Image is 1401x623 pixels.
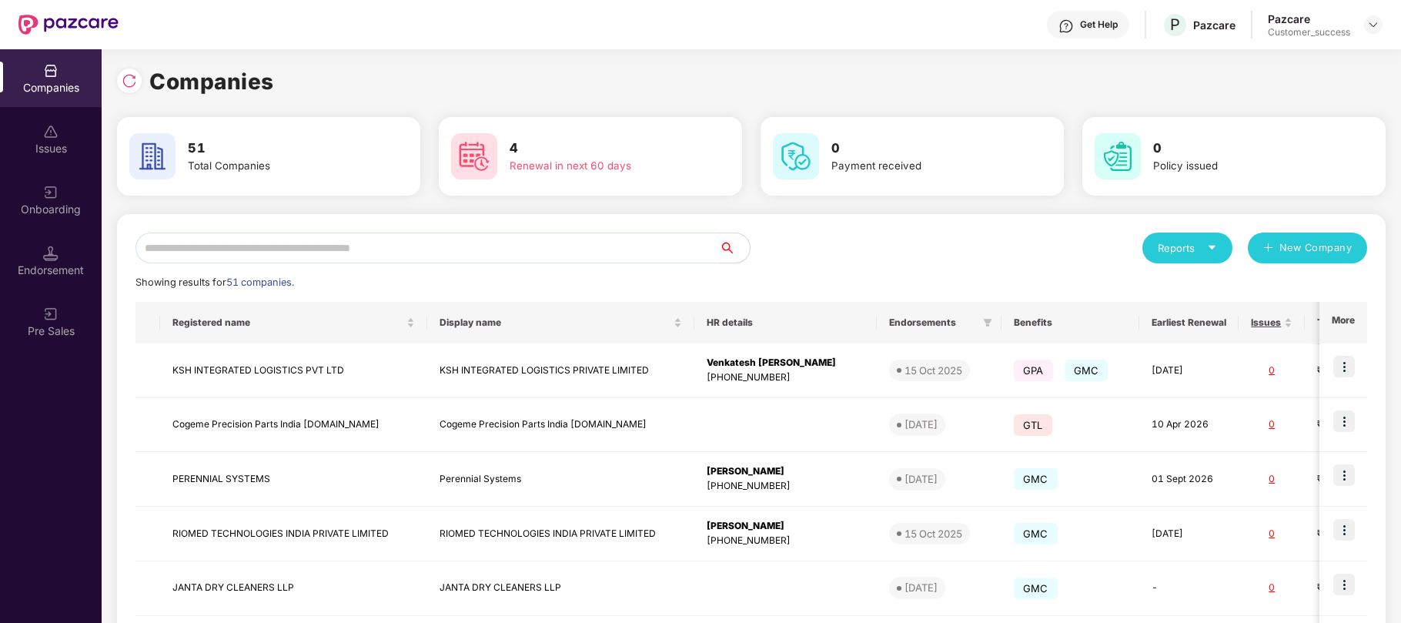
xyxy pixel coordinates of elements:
button: search [718,233,751,263]
img: icon [1333,574,1355,595]
div: [PERSON_NAME] [707,464,864,479]
div: 0 [1251,581,1292,595]
span: New Company [1279,240,1353,256]
span: filter [983,318,992,327]
td: RIOMED TECHNOLOGIES INDIA PRIVATE LIMITED [160,507,427,561]
div: [PHONE_NUMBER] [707,370,864,385]
div: Get Help [1080,18,1118,31]
th: HR details [694,302,877,343]
span: GMC [1014,468,1058,490]
div: Pazcare [1268,12,1350,26]
div: 0 [1251,417,1292,432]
td: KSH INTEGRATED LOGISTICS PVT LTD [160,343,427,398]
div: Venkatesh [PERSON_NAME] [707,356,864,370]
div: 0 [1251,363,1292,378]
img: icon [1333,519,1355,541]
span: 51 companies. [226,276,294,288]
span: Showing results for [135,276,294,288]
span: Issues [1251,317,1281,329]
th: Display name [427,302,694,343]
img: svg+xml;base64,PHN2ZyB3aWR0aD0iMjAiIGhlaWdodD0iMjAiIHZpZXdCb3g9IjAgMCAyMCAyMCIgZmlsbD0ibm9uZSIgeG... [43,185,59,200]
img: svg+xml;base64,PHN2ZyBpZD0iSGVscC0zMngzMiIgeG1sbnM9Imh0dHA6Ly93d3cudzMub3JnLzIwMDAvc3ZnIiB3aWR0aD... [1058,18,1074,34]
td: Cogeme Precision Parts India [DOMAIN_NAME] [427,398,694,453]
td: RIOMED TECHNOLOGIES INDIA PRIVATE LIMITED [427,507,694,561]
td: [DATE] [1139,343,1239,398]
div: [PHONE_NUMBER] [707,479,864,494]
span: GMC [1014,523,1058,544]
div: ₹7,08,000 [1317,417,1394,432]
td: JANTA DRY CLEANERS LLP [160,561,427,616]
div: 0 [1251,472,1292,487]
div: Customer_success [1268,26,1350,39]
span: Endorsements [889,317,977,329]
h3: 51 [188,139,369,159]
td: - [1139,561,1239,616]
th: Issues [1239,302,1305,343]
span: P [1170,15,1180,34]
img: svg+xml;base64,PHN2ZyB4bWxucz0iaHR0cDovL3d3dy53My5vcmcvMjAwMC9zdmciIHdpZHRoPSI2MCIgaGVpZ2h0PSI2MC... [1095,133,1141,179]
div: Payment received [831,158,1013,174]
img: svg+xml;base64,PHN2ZyB3aWR0aD0iMTQuNSIgaGVpZ2h0PSIxNC41IiB2aWV3Qm94PSIwIDAgMTYgMTYiIGZpbGw9Im5vbm... [43,246,59,261]
h3: 4 [510,139,691,159]
img: svg+xml;base64,PHN2ZyB4bWxucz0iaHR0cDovL3d3dy53My5vcmcvMjAwMC9zdmciIHdpZHRoPSI2MCIgaGVpZ2h0PSI2MC... [129,133,176,179]
img: icon [1333,410,1355,432]
img: svg+xml;base64,PHN2ZyB4bWxucz0iaHR0cDovL3d3dy53My5vcmcvMjAwMC9zdmciIHdpZHRoPSI2MCIgaGVpZ2h0PSI2MC... [451,133,497,179]
img: svg+xml;base64,PHN2ZyBpZD0iRHJvcGRvd24tMzJ4MzIiIHhtbG5zPSJodHRwOi8vd3d3LnczLm9yZy8yMDAwL3N2ZyIgd2... [1367,18,1379,31]
div: ₹12,19,437.96 [1317,527,1394,541]
button: plusNew Company [1248,233,1367,263]
span: GTL [1014,414,1052,436]
div: ₹8,88,229.66 [1317,363,1394,378]
th: More [1319,302,1367,343]
span: search [718,242,750,254]
div: 15 Oct 2025 [904,526,962,541]
th: Benefits [1001,302,1139,343]
span: GPA [1014,360,1053,381]
td: KSH INTEGRATED LOGISTICS PRIVATE LIMITED [427,343,694,398]
h3: 0 [831,139,1013,159]
img: icon [1333,464,1355,486]
div: [DATE] [904,580,938,595]
div: Total Companies [188,158,369,174]
img: New Pazcare Logo [18,15,119,35]
td: JANTA DRY CLEANERS LLP [427,561,694,616]
img: svg+xml;base64,PHN2ZyB3aWR0aD0iMjAiIGhlaWdodD0iMjAiIHZpZXdCb3g9IjAgMCAyMCAyMCIgZmlsbD0ibm9uZSIgeG... [43,306,59,322]
th: Earliest Renewal [1139,302,1239,343]
td: [DATE] [1139,507,1239,561]
span: filter [980,313,995,332]
div: Policy issued [1153,158,1335,174]
h1: Companies [149,65,274,99]
div: [PERSON_NAME] [707,519,864,534]
div: 15 Oct 2025 [904,363,962,378]
div: [DATE] [904,417,938,432]
td: Perennial Systems [427,452,694,507]
span: Registered name [172,317,403,329]
img: svg+xml;base64,PHN2ZyBpZD0iUmVsb2FkLTMyeDMyIiB4bWxucz0iaHR0cDovL3d3dy53My5vcmcvMjAwMC9zdmciIHdpZH... [122,73,137,89]
span: caret-down [1207,243,1217,253]
td: 01 Sept 2026 [1139,452,1239,507]
img: svg+xml;base64,PHN2ZyB4bWxucz0iaHR0cDovL3d3dy53My5vcmcvMjAwMC9zdmciIHdpZHRoPSI2MCIgaGVpZ2h0PSI2MC... [773,133,819,179]
td: PERENNIAL SYSTEMS [160,452,427,507]
span: plus [1263,243,1273,255]
img: svg+xml;base64,PHN2ZyBpZD0iSXNzdWVzX2Rpc2FibGVkIiB4bWxucz0iaHR0cDovL3d3dy53My5vcmcvMjAwMC9zdmciIH... [43,124,59,139]
span: GMC [1065,360,1108,381]
img: icon [1333,356,1355,377]
td: Cogeme Precision Parts India [DOMAIN_NAME] [160,398,427,453]
div: Pazcare [1193,18,1235,32]
span: GMC [1014,578,1058,599]
th: Registered name [160,302,427,343]
div: [DATE] [904,471,938,487]
span: Total Premium [1317,317,1383,329]
div: 0 [1251,527,1292,541]
div: ₹58,965.78 [1317,581,1394,595]
div: Reports [1158,240,1217,256]
div: ₹11,49,407.32 [1317,472,1394,487]
div: [PHONE_NUMBER] [707,534,864,548]
div: Renewal in next 60 days [510,158,691,174]
img: svg+xml;base64,PHN2ZyBpZD0iQ29tcGFuaWVzIiB4bWxucz0iaHR0cDovL3d3dy53My5vcmcvMjAwMC9zdmciIHdpZHRoPS... [43,63,59,79]
td: 10 Apr 2026 [1139,398,1239,453]
h3: 0 [1153,139,1335,159]
span: Display name [440,317,670,329]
